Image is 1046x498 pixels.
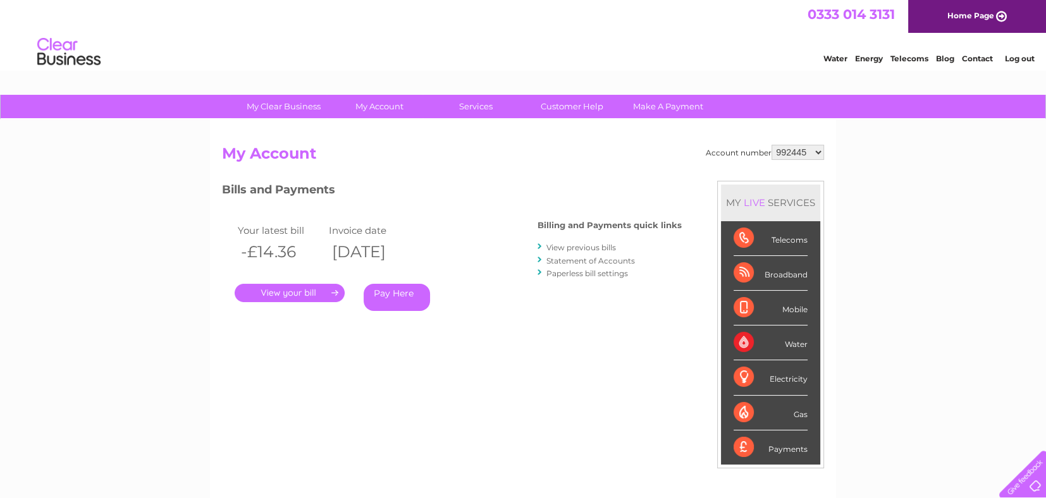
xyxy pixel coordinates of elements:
[734,256,808,291] div: Broadband
[225,7,823,61] div: Clear Business is a trading name of Verastar Limited (registered in [GEOGRAPHIC_DATA] No. 3667643...
[424,95,528,118] a: Services
[520,95,624,118] a: Customer Help
[326,222,417,239] td: Invoice date
[890,54,928,63] a: Telecoms
[734,360,808,395] div: Electricity
[823,54,847,63] a: Water
[721,185,820,221] div: MY SERVICES
[222,145,824,169] h2: My Account
[222,181,682,203] h3: Bills and Payments
[231,95,336,118] a: My Clear Business
[808,6,895,22] a: 0333 014 3131
[37,33,101,71] img: logo.png
[546,256,635,265] a: Statement of Accounts
[538,221,682,230] h4: Billing and Payments quick links
[734,430,808,465] div: Payments
[734,396,808,430] div: Gas
[546,243,616,252] a: View previous bills
[734,291,808,325] div: Mobile
[706,145,824,160] div: Account number
[962,54,993,63] a: Contact
[734,221,808,256] div: Telecoms
[235,222,326,239] td: Your latest bill
[328,95,432,118] a: My Account
[1004,54,1034,63] a: Log out
[326,239,417,265] th: [DATE]
[616,95,720,118] a: Make A Payment
[936,54,954,63] a: Blog
[855,54,883,63] a: Energy
[734,325,808,360] div: Water
[546,269,628,278] a: Paperless bill settings
[235,284,345,302] a: .
[235,239,326,265] th: -£14.36
[364,284,430,311] a: Pay Here
[741,197,768,209] div: LIVE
